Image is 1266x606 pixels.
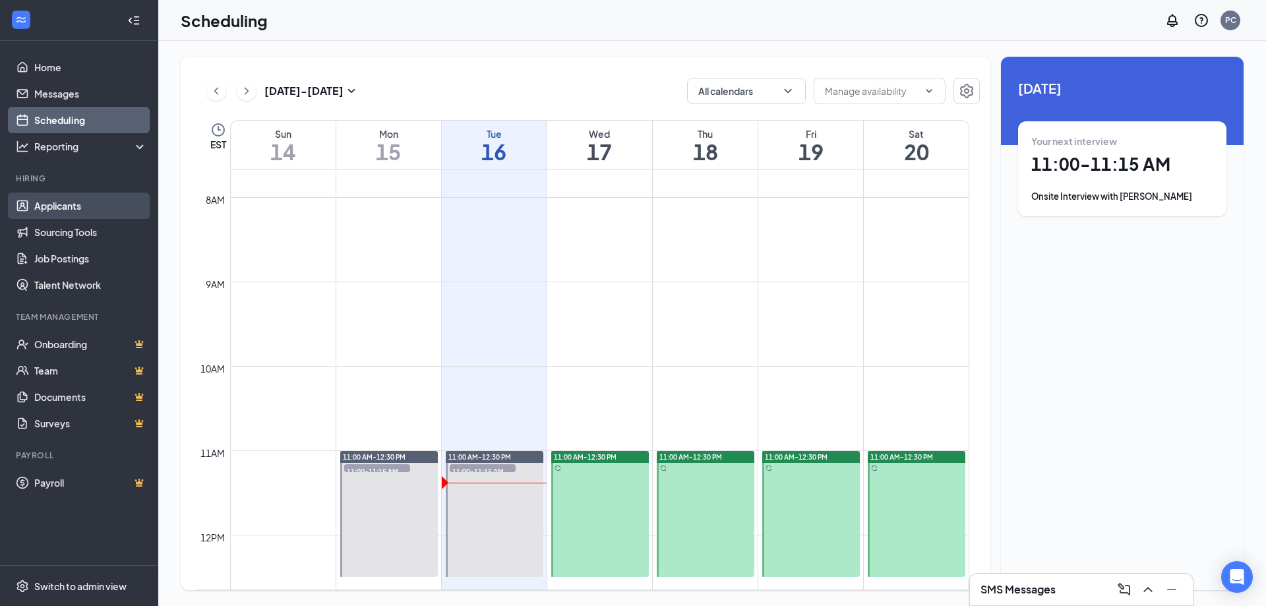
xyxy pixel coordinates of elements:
a: Messages [34,80,147,107]
a: September 18, 2025 [653,121,758,169]
div: Wed [547,127,652,140]
svg: SmallChevronDown [344,83,359,99]
input: Manage availability [825,84,919,98]
h1: 11:00 - 11:15 AM [1031,153,1213,175]
div: 9am [203,277,227,291]
span: 11:00 AM-12:30 PM [870,452,933,462]
div: Your next interview [1031,135,1213,148]
svg: Minimize [1164,582,1180,597]
a: Home [34,54,147,80]
h3: [DATE] - [DATE] [264,84,344,98]
div: Mon [336,127,441,140]
div: Team Management [16,311,144,322]
div: Switch to admin view [34,580,127,593]
div: Thu [653,127,758,140]
h1: 16 [442,140,547,163]
button: ChevronLeft [206,81,226,101]
svg: Sync [555,465,561,471]
svg: Sync [766,465,772,471]
div: 11am [198,446,227,460]
a: September 17, 2025 [547,121,652,169]
span: 11:00 AM-12:30 PM [343,452,406,462]
span: 11:00-11:15 AM [450,464,516,477]
a: September 19, 2025 [758,121,863,169]
svg: Sync [871,465,878,471]
div: Hiring [16,173,144,184]
h1: 14 [231,140,336,163]
a: DocumentsCrown [34,384,147,410]
div: Tue [442,127,547,140]
a: Applicants [34,193,147,219]
svg: Settings [16,580,29,593]
span: EST [210,138,226,151]
a: September 20, 2025 [864,121,969,169]
svg: Collapse [127,14,140,27]
a: SurveysCrown [34,410,147,437]
svg: ChevronUp [1140,582,1156,597]
svg: ChevronDown [781,84,795,98]
a: TeamCrown [34,357,147,384]
button: ComposeMessage [1114,579,1135,600]
a: September 15, 2025 [336,121,441,169]
svg: WorkstreamLogo [15,13,28,26]
span: 11:00 AM-12:30 PM [765,452,828,462]
div: PC [1225,15,1236,26]
div: Payroll [16,450,144,461]
h3: SMS Messages [980,582,1056,597]
span: 11:00 AM-12:30 PM [659,452,722,462]
h1: 20 [864,140,969,163]
svg: ComposeMessage [1116,582,1132,597]
button: ChevronRight [237,81,256,101]
div: 8am [203,193,227,207]
h1: 15 [336,140,441,163]
svg: QuestionInfo [1193,13,1209,28]
span: 11:00 AM-12:30 PM [448,452,511,462]
svg: Sync [660,465,667,471]
a: September 14, 2025 [231,121,336,169]
h1: Scheduling [181,9,268,32]
span: 11:00-11:15 AM [344,464,410,477]
div: Sat [864,127,969,140]
h1: 19 [758,140,863,163]
svg: ChevronLeft [210,83,223,99]
span: [DATE] [1018,78,1226,98]
svg: ChevronRight [240,83,253,99]
span: 11:00 AM-12:30 PM [554,452,617,462]
button: ChevronUp [1137,579,1159,600]
a: OnboardingCrown [34,331,147,357]
div: Sun [231,127,336,140]
a: PayrollCrown [34,470,147,496]
svg: Analysis [16,140,29,153]
a: Sourcing Tools [34,219,147,245]
div: Reporting [34,140,148,153]
div: Open Intercom Messenger [1221,561,1253,593]
svg: ChevronDown [924,86,934,96]
div: Onsite Interview with [PERSON_NAME] [1031,190,1213,203]
div: 12pm [198,530,227,545]
div: 10am [198,361,227,376]
h1: 17 [547,140,652,163]
h1: 18 [653,140,758,163]
div: Fri [758,127,863,140]
button: Settings [953,78,980,104]
svg: Notifications [1164,13,1180,28]
svg: Settings [959,83,975,99]
a: September 16, 2025 [442,121,547,169]
svg: Clock [210,122,226,138]
a: Talent Network [34,272,147,298]
button: Minimize [1161,579,1182,600]
a: Job Postings [34,245,147,272]
a: Scheduling [34,107,147,133]
button: All calendarsChevronDown [687,78,806,104]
